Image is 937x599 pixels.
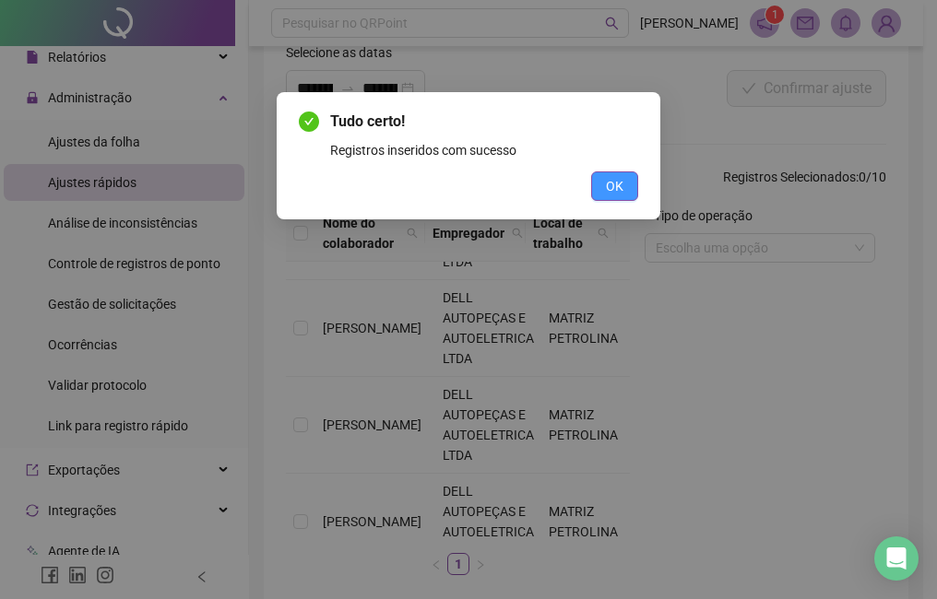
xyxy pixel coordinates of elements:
span: check-circle [299,112,319,132]
span: OK [606,176,623,196]
div: Open Intercom Messenger [874,536,919,581]
button: OK [591,171,638,201]
div: Registros inseridos com sucesso [330,140,638,160]
span: Tudo certo! [330,111,638,133]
